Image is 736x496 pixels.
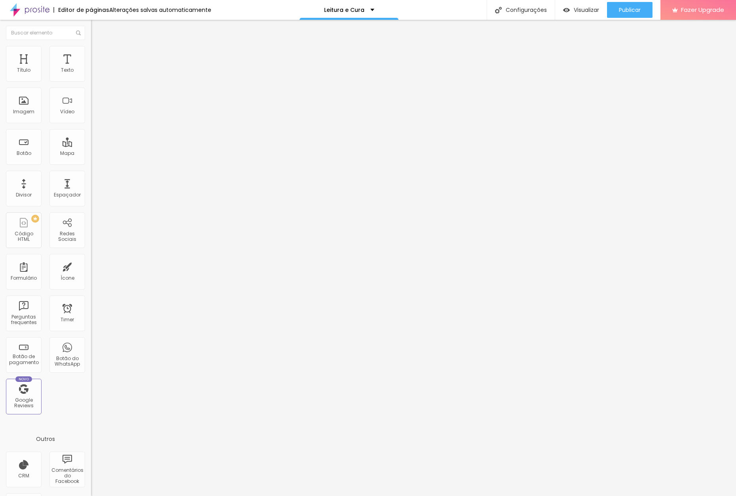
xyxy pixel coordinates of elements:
div: Redes Sociais [51,231,83,242]
span: Visualizar [574,7,599,13]
div: Formulário [11,275,37,281]
div: Botão de pagamento [8,354,39,365]
div: Comentários do Facebook [51,467,83,485]
div: Editor de páginas [53,7,109,13]
div: Espaçador [54,192,81,198]
div: Texto [61,67,74,73]
div: Código HTML [8,231,39,242]
div: Imagem [13,109,34,114]
div: Perguntas frequentes [8,314,39,326]
div: Mapa [60,151,74,156]
div: Ícone [61,275,74,281]
span: Publicar [619,7,641,13]
div: Novo [15,376,32,382]
p: Leitura e Cura [324,7,364,13]
img: Icone [495,7,502,13]
div: CRM [18,473,29,479]
img: view-1.svg [563,7,570,13]
div: Divisor [16,192,32,198]
div: Vídeo [60,109,74,114]
div: Timer [61,317,74,322]
div: Título [17,67,30,73]
img: Icone [76,31,81,35]
span: Fazer Upgrade [681,6,724,13]
input: Buscar elemento [6,26,85,40]
button: Publicar [607,2,653,18]
div: Botão [17,151,31,156]
div: Botão do WhatsApp [51,356,83,367]
div: Alterações salvas automaticamente [109,7,211,13]
div: Google Reviews [8,397,39,409]
button: Visualizar [555,2,607,18]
